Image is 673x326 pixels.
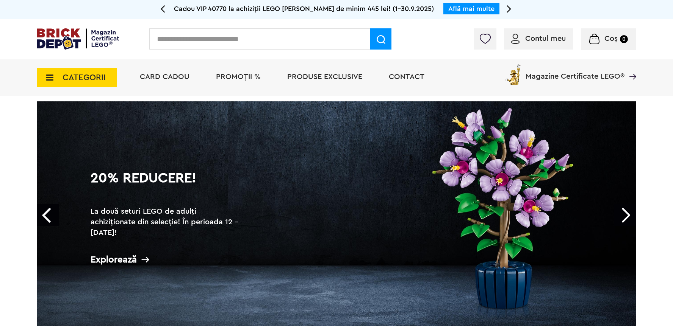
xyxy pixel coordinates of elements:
[91,255,242,264] div: Explorează
[620,35,628,43] small: 0
[624,63,636,70] a: Magazine Certificate LEGO®
[614,204,636,226] a: Next
[91,206,242,238] h2: La două seturi LEGO de adulți achiziționate din selecție! În perioada 12 - [DATE]!
[140,73,189,81] a: Card Cadou
[448,5,495,12] a: Află mai multe
[525,35,566,42] span: Contul meu
[174,5,434,12] span: Cadou VIP 40770 la achiziții LEGO [PERSON_NAME] de minim 445 lei! (1-30.9.2025)
[91,171,242,199] h1: 20% Reducere!
[216,73,261,81] a: PROMOȚII %
[287,73,362,81] a: Produse exclusive
[511,35,566,42] a: Contul meu
[604,35,618,42] span: Coș
[63,73,106,82] span: CATEGORII
[526,63,624,80] span: Magazine Certificate LEGO®
[37,204,59,226] a: Prev
[389,73,424,81] a: Contact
